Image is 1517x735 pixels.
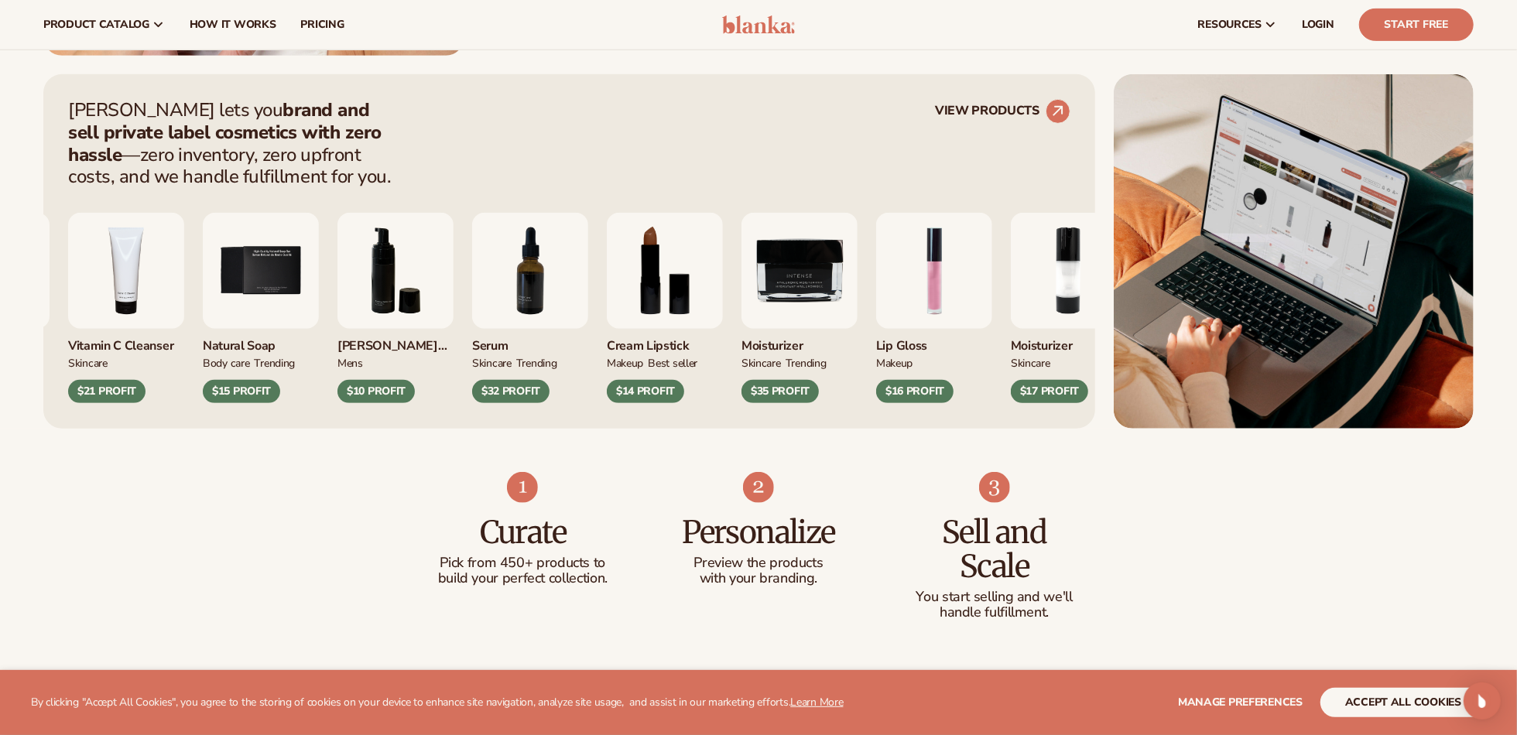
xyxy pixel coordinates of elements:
[876,354,913,371] div: MAKEUP
[68,329,184,354] div: Vitamin C Cleanser
[1011,213,1127,403] div: 2 / 9
[203,329,319,354] div: Natural Soap
[68,380,146,403] div: $21 PROFIT
[472,354,512,371] div: SKINCARE
[741,354,781,371] div: SKINCARE
[507,472,538,503] img: Shopify Image 7
[1359,9,1474,41] a: Start Free
[607,213,723,329] img: Luxury cream lipstick.
[1320,688,1486,717] button: accept all cookies
[68,354,108,371] div: Skincare
[722,15,796,34] img: logo
[790,695,843,709] a: Learn More
[876,380,954,403] div: $16 PROFIT
[337,380,415,403] div: $10 PROFIT
[1011,329,1127,354] div: Moisturizer
[337,213,454,329] img: Foaming beard wash.
[607,213,723,403] div: 8 / 9
[31,696,844,709] p: By clicking "Accept All Cookies", you agree to the storing of cookies on your device to enhance s...
[203,354,250,371] div: BODY Care
[743,472,774,503] img: Shopify Image 8
[68,213,184,403] div: 4 / 9
[979,472,1010,503] img: Shopify Image 9
[190,19,276,31] span: How It Works
[337,354,363,371] div: mens
[472,329,588,354] div: Serum
[472,213,588,403] div: 7 / 9
[337,329,454,354] div: [PERSON_NAME] Wash
[876,329,992,354] div: Lip Gloss
[1178,695,1303,709] span: Manage preferences
[1011,380,1088,403] div: $17 PROFIT
[741,329,858,354] div: Moisturizer
[516,354,557,371] div: TRENDING
[672,556,846,571] p: Preview the products
[203,213,319,329] img: Nature bar of soap.
[1178,688,1303,717] button: Manage preferences
[607,329,723,354] div: Cream Lipstick
[300,19,344,31] span: pricing
[68,97,382,167] strong: brand and sell private label cosmetics with zero hassle
[648,354,697,371] div: BEST SELLER
[786,354,827,371] div: TRENDING
[1198,19,1262,31] span: resources
[337,213,454,403] div: 6 / 9
[741,380,819,403] div: $35 PROFIT
[607,380,684,403] div: $14 PROFIT
[672,515,846,549] h3: Personalize
[1011,213,1127,329] img: Moisturizing lotion.
[907,605,1081,620] p: handle fulfillment.
[203,213,319,403] div: 5 / 9
[907,590,1081,605] p: You start selling and we'll
[43,19,149,31] span: product catalog
[907,515,1081,583] h3: Sell and Scale
[876,213,992,329] img: Pink lip gloss.
[741,213,858,403] div: 9 / 9
[1302,19,1334,31] span: LOGIN
[1114,74,1474,429] img: Shopify Image 5
[68,99,401,188] p: [PERSON_NAME] lets you —zero inventory, zero upfront costs, and we handle fulfillment for you.
[203,380,280,403] div: $15 PROFIT
[876,213,992,403] div: 1 / 9
[436,556,610,586] p: Pick from 450+ products to build your perfect collection.
[255,354,296,371] div: TRENDING
[472,380,550,403] div: $32 PROFIT
[935,99,1070,124] a: VIEW PRODUCTS
[472,213,588,329] img: Collagen and retinol serum.
[68,213,184,329] img: Vitamin c cleanser.
[436,515,610,549] h3: Curate
[1464,682,1501,720] div: Open Intercom Messenger
[741,213,858,329] img: Moisturizer.
[672,571,846,586] p: with your branding.
[607,354,643,371] div: MAKEUP
[1011,354,1050,371] div: SKINCARE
